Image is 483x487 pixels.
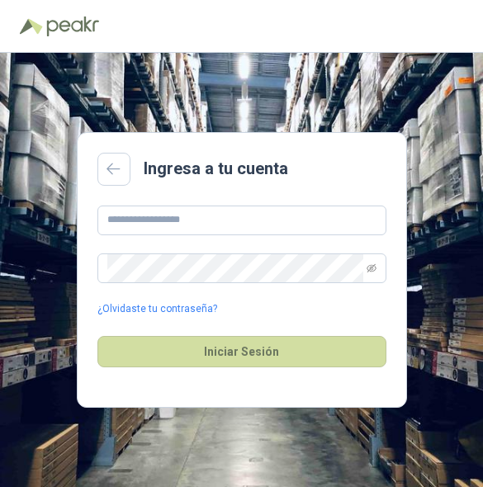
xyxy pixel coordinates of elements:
button: Iniciar Sesión [97,336,386,367]
span: eye-invisible [367,263,376,273]
img: Peakr [46,17,99,36]
h2: Ingresa a tu cuenta [144,156,288,182]
img: Logo [20,18,43,35]
a: ¿Olvidaste tu contraseña? [97,301,217,317]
